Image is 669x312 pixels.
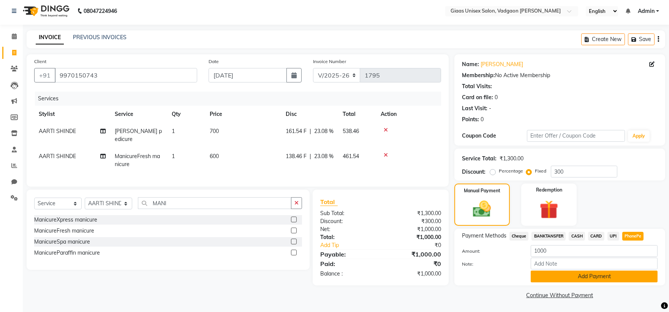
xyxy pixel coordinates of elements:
div: ManicureParaffin manicure [34,249,100,257]
div: ₹1,000.00 [381,250,447,259]
input: Amount [531,245,658,257]
span: 461.54 [343,153,359,160]
button: Add Payment [531,271,658,282]
img: logo [19,0,71,22]
a: PREVIOUS INVOICES [73,34,127,41]
div: Card on file: [462,93,493,101]
a: INVOICE [36,31,64,44]
div: ₹1,000.00 [381,270,447,278]
span: 1 [172,128,175,135]
div: ₹1,300.00 [381,209,447,217]
div: 0 [495,93,498,101]
div: Name: [462,60,479,68]
div: ₹1,000.00 [381,225,447,233]
span: | [310,152,311,160]
span: Admin [638,7,655,15]
span: | [310,127,311,135]
div: Balance : [315,270,381,278]
label: Percentage [499,168,523,174]
label: Date [209,58,219,65]
img: _cash.svg [467,199,497,219]
span: Cheque [509,232,529,241]
div: Total Visits: [462,82,492,90]
div: Service Total: [462,155,497,163]
th: Price [205,106,281,123]
div: No Active Membership [462,71,658,79]
div: Discount: [315,217,381,225]
span: 23.08 % [314,127,334,135]
span: CASH [569,232,585,241]
span: 600 [210,153,219,160]
span: 1 [172,153,175,160]
div: ₹1,300.00 [500,155,523,163]
div: Points: [462,116,479,124]
img: _gift.svg [534,198,564,221]
span: [PERSON_NAME] pedicure [115,128,162,143]
span: UPI [607,232,619,241]
span: ManicureFresh manicure [115,153,160,168]
div: Coupon Code [462,132,527,140]
th: Action [376,106,441,123]
span: AARTI SHINDE [39,128,76,135]
div: 0 [481,116,484,124]
a: [PERSON_NAME] [481,60,523,68]
div: Sub Total: [315,209,381,217]
label: Amount: [456,248,525,255]
th: Total [338,106,376,123]
a: Add Tip [315,241,392,249]
span: PhonePe [622,232,644,241]
div: Membership: [462,71,495,79]
span: 138.46 F [286,152,307,160]
input: Search or Scan [138,197,291,209]
b: 08047224946 [84,0,117,22]
button: Apply [628,130,650,142]
div: Discount: [462,168,486,176]
input: Search by Name/Mobile/Email/Code [55,68,197,82]
label: Redemption [536,187,562,193]
th: Stylist [34,106,110,123]
div: Total: [315,233,381,241]
div: ManicureFresh manicure [34,227,94,235]
label: Note: [456,261,525,268]
div: ₹300.00 [381,217,447,225]
span: AARTI SHINDE [39,153,76,160]
input: Add Note [531,258,658,269]
button: Save [628,33,655,45]
span: 538.46 [343,128,359,135]
input: Enter Offer / Coupon Code [527,130,625,142]
div: Last Visit: [462,105,487,112]
a: Continue Without Payment [456,291,664,299]
th: Qty [167,106,205,123]
th: Disc [281,106,338,123]
div: - [489,105,491,112]
span: Payment Methods [462,232,506,240]
div: ManicureXpress manicure [34,216,97,224]
span: 23.08 % [314,152,334,160]
div: Services [35,92,447,106]
div: ₹1,000.00 [381,233,447,241]
span: 700 [210,128,219,135]
div: ₹0 [392,241,447,249]
label: Manual Payment [464,187,500,194]
label: Invoice Number [313,58,346,65]
span: 161.54 F [286,127,307,135]
label: Client [34,58,46,65]
th: Service [110,106,167,123]
div: ManicureSpa manicure [34,238,90,246]
label: Fixed [535,168,546,174]
div: ₹0 [381,259,447,268]
span: CARD [588,232,604,241]
span: BANKTANSFER [531,232,566,241]
div: Paid: [315,259,381,268]
button: +91 [34,68,55,82]
button: Create New [581,33,625,45]
span: Total [320,198,338,206]
div: Net: [315,225,381,233]
div: Payable: [315,250,381,259]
